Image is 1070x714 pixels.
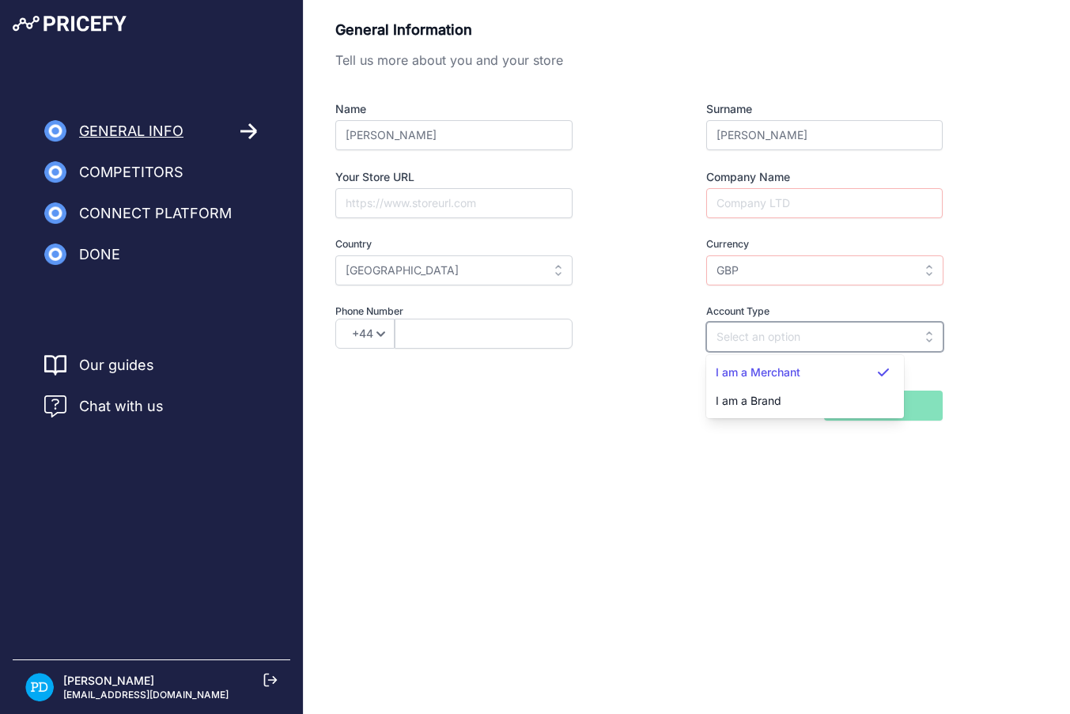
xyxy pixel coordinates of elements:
[335,255,573,285] input: Select an option
[706,188,943,218] input: Company LTD
[44,395,164,417] a: Chat with us
[706,169,943,185] label: Company Name
[716,394,781,407] span: I am a Brand
[716,365,800,379] span: I am a Merchant
[63,689,229,701] p: [EMAIL_ADDRESS][DOMAIN_NAME]
[79,120,183,142] span: General Info
[706,237,943,252] label: Currency
[335,19,943,41] p: General Information
[79,354,154,376] a: Our guides
[63,673,229,689] p: [PERSON_NAME]
[706,322,943,352] input: Select an option
[13,16,127,32] img: Pricefy Logo
[335,51,943,70] p: Tell us more about you and your store
[79,244,120,266] span: Done
[79,395,164,417] span: Chat with us
[335,237,630,252] label: Country
[335,188,573,218] input: https://www.storeurl.com
[335,101,630,117] label: Name
[335,169,630,185] label: Your Store URL
[79,161,183,183] span: Competitors
[706,304,943,319] label: Account Type
[79,202,232,225] span: Connect Platform
[706,255,943,285] input: Select an option
[335,304,630,319] label: Phone Number
[706,101,943,117] label: Surname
